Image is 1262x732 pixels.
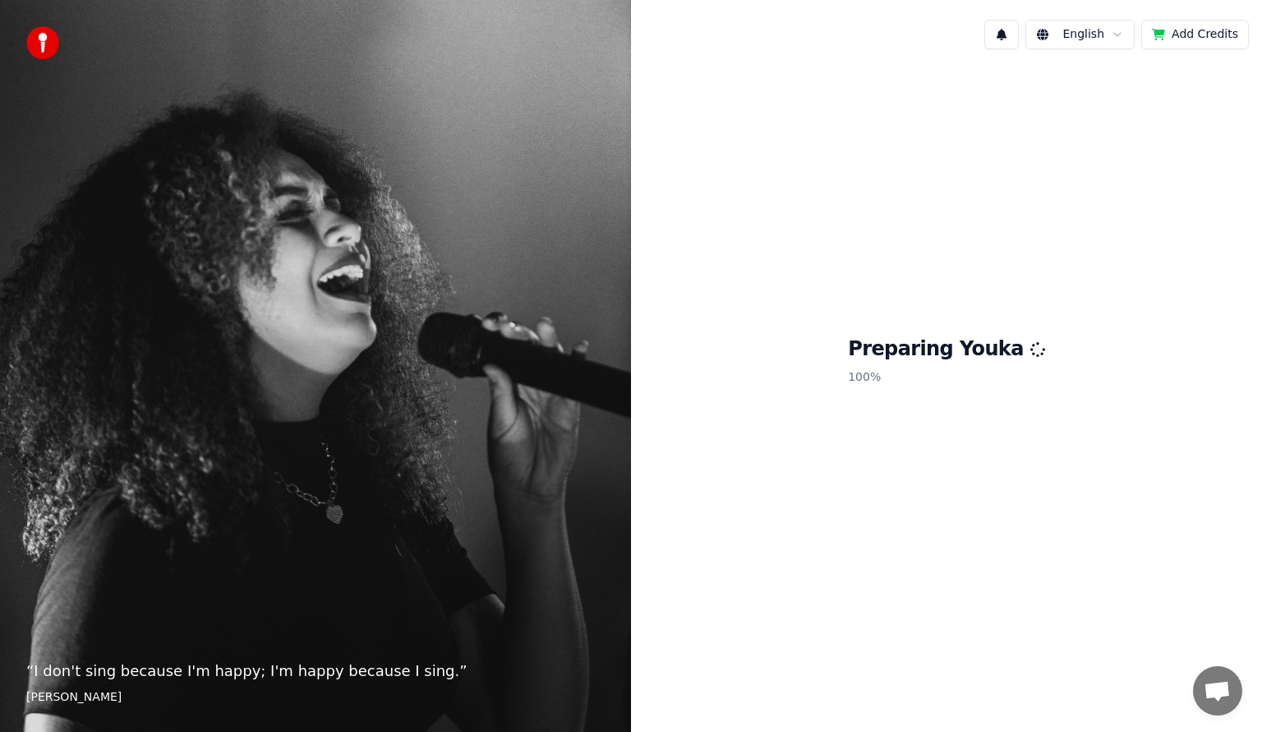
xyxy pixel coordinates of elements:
img: youka [26,26,59,59]
h1: Preparing Youka [848,336,1045,363]
button: Add Credits [1141,20,1249,49]
div: Open chat [1193,666,1242,716]
p: 100 % [848,363,1045,392]
footer: [PERSON_NAME] [26,689,605,706]
p: “ I don't sing because I'm happy; I'm happy because I sing. ” [26,660,605,683]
